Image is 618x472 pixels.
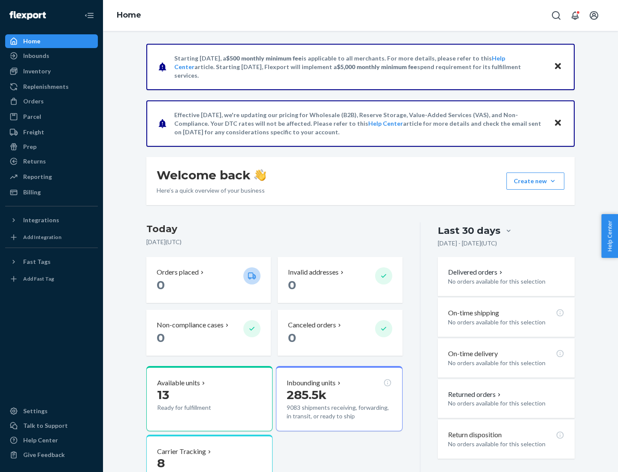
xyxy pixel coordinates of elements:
[23,421,68,430] div: Talk to Support
[23,233,61,241] div: Add Integration
[174,54,545,80] p: Starting [DATE], a is applicable to all merchants. For more details, please refer to this article...
[288,320,336,330] p: Canceled orders
[278,310,402,356] button: Canceled orders 0
[23,67,51,76] div: Inventory
[448,318,564,327] p: No orders available for this selection
[288,267,339,277] p: Invalid addresses
[157,378,200,388] p: Available units
[287,378,336,388] p: Inbounding units
[438,239,497,248] p: [DATE] - [DATE] ( UTC )
[174,111,545,136] p: Effective [DATE], we're updating our pricing for Wholesale (B2B), Reserve Storage, Value-Added Se...
[5,125,98,139] a: Freight
[552,117,563,130] button: Close
[5,272,98,286] a: Add Fast Tag
[552,61,563,73] button: Close
[146,310,271,356] button: Non-compliance cases 0
[5,110,98,124] a: Parcel
[5,34,98,48] a: Home
[157,330,165,345] span: 0
[448,430,502,440] p: Return disposition
[5,80,98,94] a: Replenishments
[23,172,52,181] div: Reporting
[506,172,564,190] button: Create new
[157,403,236,412] p: Ready for fulfillment
[438,224,500,237] div: Last 30 days
[226,54,302,62] span: $500 monthly minimum fee
[5,140,98,154] a: Prep
[368,120,403,127] a: Help Center
[23,275,54,282] div: Add Fast Tag
[448,349,498,359] p: On-time delivery
[448,359,564,367] p: No orders available for this selection
[23,97,44,106] div: Orders
[585,7,603,24] button: Open account menu
[117,10,141,20] a: Home
[5,154,98,168] a: Returns
[23,436,58,445] div: Help Center
[288,330,296,345] span: 0
[5,404,98,418] a: Settings
[157,167,266,183] h1: Welcome back
[566,7,584,24] button: Open notifications
[287,387,327,402] span: 285.5k
[23,51,49,60] div: Inbounds
[157,278,165,292] span: 0
[548,7,565,24] button: Open Search Box
[146,366,273,431] button: Available units13Ready for fulfillment
[157,447,206,457] p: Carrier Tracking
[254,169,266,181] img: hand-wave emoji
[5,255,98,269] button: Fast Tags
[157,456,165,470] span: 8
[5,213,98,227] button: Integrations
[5,433,98,447] a: Help Center
[448,277,564,286] p: No orders available for this selection
[448,440,564,448] p: No orders available for this selection
[448,390,503,399] button: Returned orders
[157,387,169,402] span: 13
[157,267,199,277] p: Orders placed
[9,11,46,20] img: Flexport logo
[146,222,403,236] h3: Today
[5,230,98,244] a: Add Integration
[23,142,36,151] div: Prep
[146,238,403,246] p: [DATE] ( UTC )
[110,3,148,28] ol: breadcrumbs
[287,403,391,421] p: 9083 shipments receiving, forwarding, in transit, or ready to ship
[601,214,618,258] button: Help Center
[5,448,98,462] button: Give Feedback
[23,451,65,459] div: Give Feedback
[23,188,41,197] div: Billing
[278,257,402,303] button: Invalid addresses 0
[288,278,296,292] span: 0
[23,157,46,166] div: Returns
[448,399,564,408] p: No orders available for this selection
[5,64,98,78] a: Inventory
[5,419,98,433] a: Talk to Support
[448,308,499,318] p: On-time shipping
[23,37,40,45] div: Home
[276,366,402,431] button: Inbounding units285.5k9083 shipments receiving, forwarding, in transit, or ready to ship
[23,407,48,415] div: Settings
[157,320,224,330] p: Non-compliance cases
[448,267,504,277] button: Delivered orders
[23,128,44,136] div: Freight
[157,186,266,195] p: Here’s a quick overview of your business
[23,112,41,121] div: Parcel
[5,94,98,108] a: Orders
[23,82,69,91] div: Replenishments
[23,257,51,266] div: Fast Tags
[5,185,98,199] a: Billing
[5,49,98,63] a: Inbounds
[337,63,417,70] span: $5,000 monthly minimum fee
[5,170,98,184] a: Reporting
[81,7,98,24] button: Close Navigation
[23,216,59,224] div: Integrations
[146,257,271,303] button: Orders placed 0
